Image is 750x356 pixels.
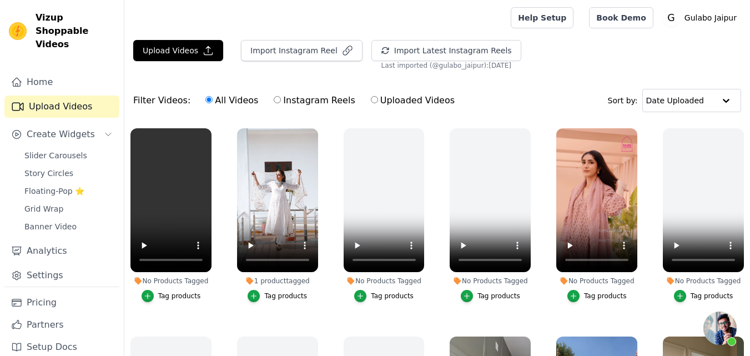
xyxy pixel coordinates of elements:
span: Floating-Pop ⭐ [24,185,84,197]
p: Gulabo Jaipur [680,8,741,28]
div: Filter Videos: [133,88,461,113]
input: Instagram Reels [274,96,281,103]
button: Create Widgets [4,123,119,146]
div: Tag products [371,292,414,300]
div: Tag products [477,292,520,300]
a: Home [4,71,119,93]
a: Grid Wrap [18,201,119,217]
label: Uploaded Videos [370,93,455,108]
span: Grid Wrap [24,203,63,214]
button: Tag products [567,290,627,302]
span: Story Circles [24,168,73,179]
span: Banner Video [24,221,77,232]
div: No Products Tagged [450,277,531,285]
div: No Products Tagged [556,277,637,285]
text: G [667,12,675,23]
span: Slider Carousels [24,150,87,161]
button: Tag products [142,290,201,302]
a: Settings [4,264,119,287]
button: G Gulabo Jaipur [662,8,741,28]
a: Analytics [4,240,119,262]
label: Instagram Reels [273,93,355,108]
a: Help Setup [511,7,573,28]
button: Tag products [248,290,307,302]
a: Upload Videos [4,96,119,118]
button: Import Instagram Reel [241,40,363,61]
input: All Videos [205,96,213,103]
div: No Products Tagged [130,277,212,285]
a: Open chat [703,312,737,345]
button: Tag products [461,290,520,302]
span: Create Widgets [27,128,95,141]
div: No Products Tagged [663,277,744,285]
a: Floating-Pop ⭐ [18,183,119,199]
div: Tag products [691,292,733,300]
button: Import Latest Instagram Reels [371,40,521,61]
span: Last imported (@ gulabo_jaipur ): [DATE] [381,61,511,70]
button: Upload Videos [133,40,223,61]
a: Book Demo [589,7,653,28]
div: No Products Tagged [344,277,425,285]
a: Slider Carousels [18,148,119,163]
div: Tag products [158,292,201,300]
a: Pricing [4,292,119,314]
a: Story Circles [18,166,119,181]
button: Tag products [674,290,733,302]
input: Uploaded Videos [371,96,378,103]
div: Tag products [584,292,627,300]
div: Tag products [264,292,307,300]
img: Vizup [9,22,27,40]
div: 1 product tagged [237,277,318,285]
span: Vizup Shoppable Videos [36,11,115,51]
a: Partners [4,314,119,336]
button: Tag products [354,290,414,302]
a: Banner Video [18,219,119,234]
div: Sort by: [608,89,742,112]
label: All Videos [205,93,259,108]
